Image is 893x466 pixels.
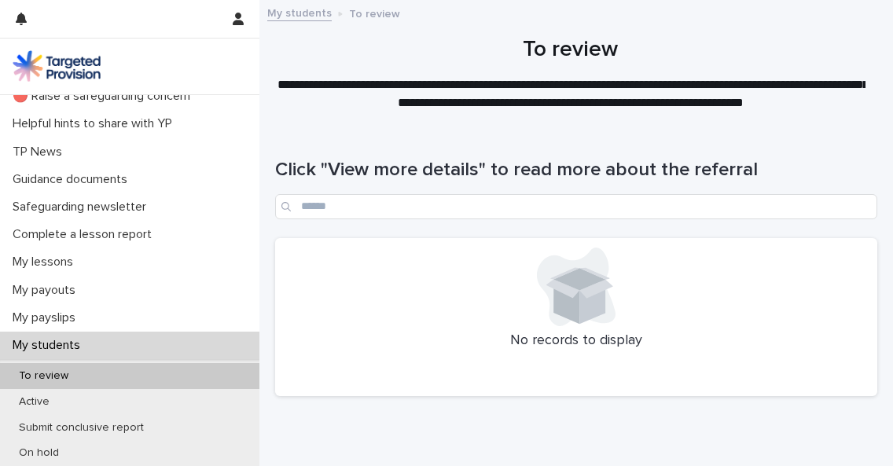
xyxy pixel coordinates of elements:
[6,255,86,270] p: My lessons
[6,89,203,104] p: 🔴 Raise a safeguarding concern
[6,200,159,215] p: Safeguarding newsletter
[13,50,101,82] img: M5nRWzHhSzIhMunXDL62
[349,4,400,21] p: To review
[6,446,72,460] p: On hold
[275,194,877,219] input: Search
[6,145,75,160] p: TP News
[6,369,81,383] p: To review
[6,395,62,409] p: Active
[267,3,332,21] a: My students
[275,159,877,182] h1: Click "View more details" to read more about the referral
[6,116,185,131] p: Helpful hints to share with YP
[6,338,93,353] p: My students
[6,227,164,242] p: Complete a lesson report
[6,283,88,298] p: My payouts
[6,421,156,435] p: Submit conclusive report
[285,332,868,350] p: No records to display
[6,310,88,325] p: My payslips
[275,37,865,64] h1: To review
[6,172,140,187] p: Guidance documents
